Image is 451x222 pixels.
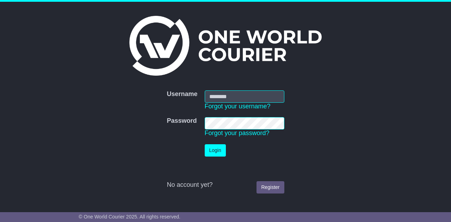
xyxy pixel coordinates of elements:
[79,214,180,220] span: © One World Courier 2025. All rights reserved.
[167,90,197,98] label: Username
[257,181,284,194] a: Register
[167,117,197,125] label: Password
[205,144,226,157] button: Login
[167,181,284,189] div: No account yet?
[129,16,322,76] img: One World
[205,129,270,137] a: Forgot your password?
[205,103,271,110] a: Forgot your username?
